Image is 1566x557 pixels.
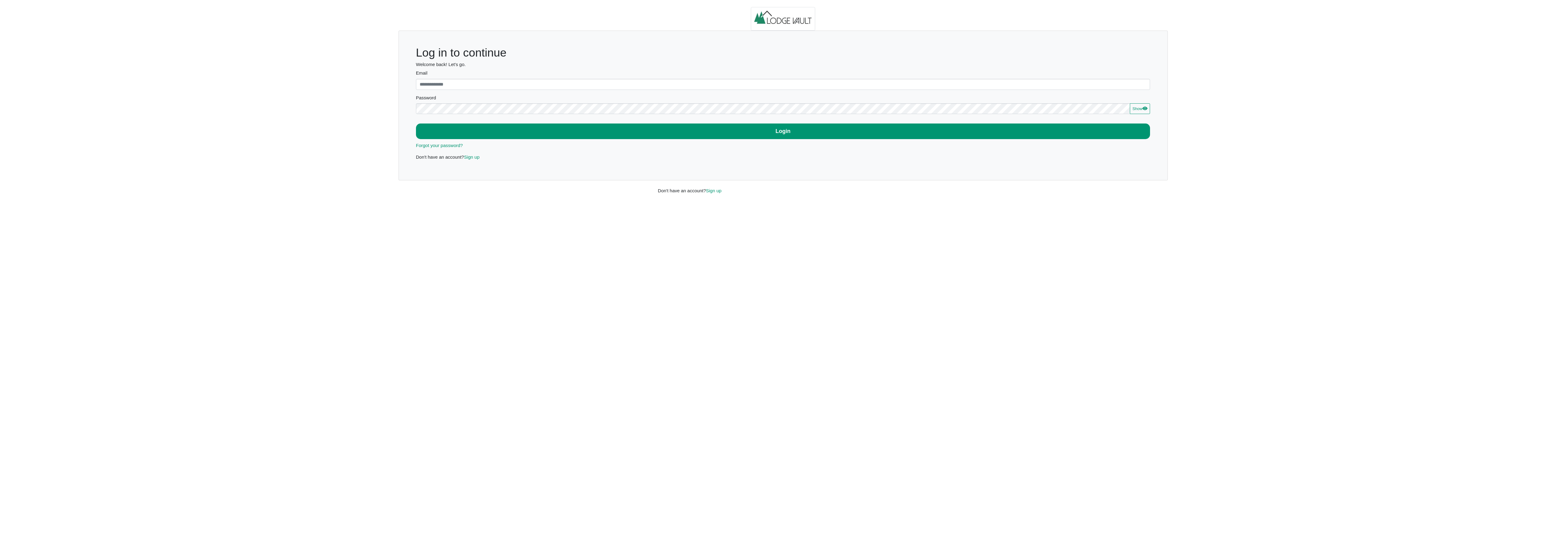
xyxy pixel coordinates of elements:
[1142,106,1147,111] svg: eye fill
[416,143,463,148] a: Forgot your password?
[706,188,722,193] a: Sign up
[416,70,1150,77] label: Email
[416,62,1150,67] h6: Welcome back! Let's go.
[653,180,913,194] div: Don't have an account?
[416,154,1150,161] p: Don't have an account?
[751,7,815,31] img: logo.2b93711c.jpg
[1130,103,1150,114] button: Showeye fill
[416,124,1150,139] button: Login
[416,94,1150,103] legend: Password
[464,154,480,160] a: Sign up
[416,46,1150,60] h1: Log in to continue
[776,128,791,134] b: Login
